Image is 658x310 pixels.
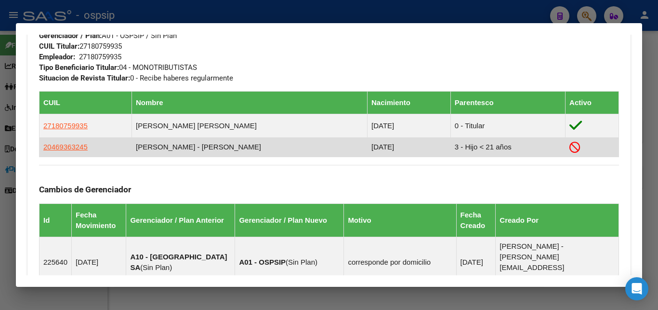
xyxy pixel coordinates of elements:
[39,63,197,72] span: 04 - MONOTRIBUTISTAS
[43,121,88,130] span: 27180759935
[344,203,456,237] th: Motivo
[130,253,227,271] strong: A10 - [GEOGRAPHIC_DATA] SA
[39,53,75,61] strong: Empleador:
[496,203,619,237] th: Creado Por
[39,31,102,40] strong: Gerenciador / Plan:
[132,114,367,137] td: [PERSON_NAME] [PERSON_NAME]
[39,74,130,82] strong: Situacion de Revista Titular:
[235,203,344,237] th: Gerenciador / Plan Nuevo
[235,237,344,287] td: ( )
[450,91,565,114] th: Parentesco
[132,137,367,157] td: [PERSON_NAME] - [PERSON_NAME]
[566,91,619,114] th: Activo
[496,237,619,287] td: [PERSON_NAME] - [PERSON_NAME][EMAIL_ADDRESS][DOMAIN_NAME]
[368,114,451,137] td: [DATE]
[39,237,72,287] td: 225640
[625,277,648,300] div: Open Intercom Messenger
[39,91,132,114] th: CUIL
[239,258,286,266] strong: A01 - OSPSIP
[143,263,170,271] span: Sin Plan
[39,74,233,82] span: 0 - Recibe haberes regularmente
[43,143,88,151] span: 20469363245
[132,91,367,114] th: Nombre
[39,42,122,51] span: 27180759935
[79,52,121,62] div: 27180759935
[72,203,126,237] th: Fecha Movimiento
[39,63,119,72] strong: Tipo Beneficiario Titular:
[456,237,496,287] td: [DATE]
[39,31,177,40] span: A01 - OSPSIP / Sin Plan
[72,237,126,287] td: [DATE]
[39,203,72,237] th: Id
[368,137,451,157] td: [DATE]
[368,91,451,114] th: Nacimiento
[450,114,565,137] td: 0 - Titular
[39,184,619,195] h3: Cambios de Gerenciador
[456,203,496,237] th: Fecha Creado
[288,258,315,266] span: Sin Plan
[126,237,235,287] td: ( )
[450,137,565,157] td: 3 - Hijo < 21 años
[39,42,79,51] strong: CUIL Titular:
[126,203,235,237] th: Gerenciador / Plan Anterior
[344,237,456,287] td: corresponde por domicilio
